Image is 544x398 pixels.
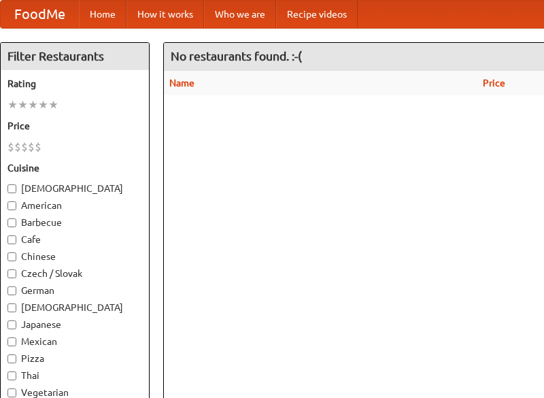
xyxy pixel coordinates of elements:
label: German [7,284,142,297]
input: Japanese [7,320,16,329]
li: ★ [28,97,38,112]
input: German [7,286,16,295]
input: Cafe [7,235,16,244]
li: ★ [48,97,58,112]
input: Thai [7,371,16,380]
a: Name [169,78,194,88]
input: Chinese [7,252,16,261]
input: Vegetarian [7,388,16,397]
a: Who we are [204,1,276,28]
h4: Filter Restaurants [1,43,149,70]
label: Cafe [7,233,142,246]
label: Japanese [7,318,142,331]
li: $ [7,139,14,154]
a: How it works [126,1,204,28]
a: Recipe videos [276,1,358,28]
li: ★ [7,97,18,112]
input: Pizza [7,354,16,363]
li: ★ [18,97,28,112]
label: [DEMOGRAPHIC_DATA] [7,301,142,314]
a: FoodMe [1,1,79,28]
label: Mexican [7,335,142,348]
li: $ [21,139,28,154]
label: Thai [7,369,142,382]
h5: Rating [7,77,142,90]
li: $ [28,139,35,154]
input: [DEMOGRAPHIC_DATA] [7,184,16,193]
label: Chinese [7,250,142,263]
input: [DEMOGRAPHIC_DATA] [7,303,16,312]
input: Barbecue [7,218,16,227]
label: [DEMOGRAPHIC_DATA] [7,182,142,195]
label: Czech / Slovak [7,267,142,280]
input: Mexican [7,337,16,346]
label: Barbecue [7,216,142,229]
a: Home [79,1,126,28]
a: Price [483,78,505,88]
li: ★ [38,97,48,112]
h5: Cuisine [7,161,142,175]
h5: Price [7,119,142,133]
ng-pluralize: No restaurants found. :-( [171,50,302,63]
li: $ [14,139,21,154]
input: American [7,201,16,210]
label: Pizza [7,352,142,365]
label: American [7,199,142,212]
li: $ [35,139,41,154]
input: Czech / Slovak [7,269,16,278]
